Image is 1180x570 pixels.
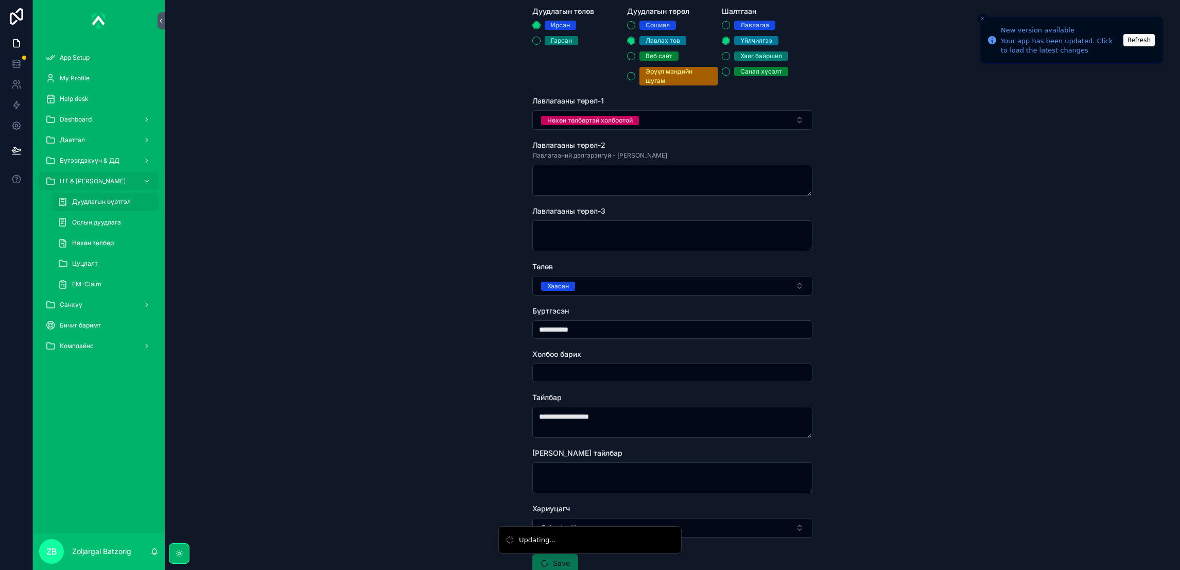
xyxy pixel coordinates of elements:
[33,41,165,369] div: scrollable content
[1001,37,1120,55] div: Your app has been updated. Click to load the latest changes
[51,254,159,273] a: Цуцлалт
[646,36,680,45] div: Лавлах төв
[39,48,159,67] a: App Setup
[72,218,121,227] span: Ослын дуудлага
[60,301,82,309] span: Санхүү
[51,275,159,293] a: EM-Claim
[532,110,812,130] button: Select Button
[532,141,605,149] span: Лавлагааны төрөл-2
[646,67,712,85] div: Эрүүл мэндийн шугам
[60,74,90,82] span: My Profile
[39,110,159,129] a: Dashboard
[1001,25,1120,36] div: New version available
[551,21,570,30] div: Ирсэн
[646,21,670,30] div: Сошиал
[60,157,119,165] span: Бүтээгдэхүүн & ДД
[72,198,131,206] span: Дуудлагын бүртгэл
[532,151,667,160] span: Лавлагааний дэлгэрэнгүй - [PERSON_NAME]
[60,177,126,185] span: НТ & [PERSON_NAME]
[51,193,159,211] a: Дуудлагын бүртгэл
[46,545,57,558] span: ZB
[39,296,159,314] a: Санхүү
[740,36,772,45] div: Үйлчилгээ
[60,54,90,62] span: App Setup
[1123,34,1155,46] button: Refresh
[740,51,782,61] div: Хаяг байршил
[532,393,562,402] span: Тайлбар
[60,115,92,124] span: Dashboard
[39,151,159,170] a: Бүтээгдэхүүн & ДД
[532,276,812,296] button: Select Button
[60,342,94,350] span: Комплайнс
[551,36,572,45] div: Гарсан
[60,136,85,144] span: Даатгал
[532,206,605,215] span: Лавлагааны төрөл-3
[532,7,594,15] span: Дуудлагын төлөв
[39,316,159,335] a: Бичиг баримт
[72,280,101,288] span: EM-Claim
[39,337,159,355] a: Комплайнс
[646,51,672,61] div: Веб сайт
[39,69,159,88] a: My Profile
[39,90,159,108] a: Help desk
[72,239,114,247] span: Нөхөн төлбөр
[532,448,622,457] span: [PERSON_NAME] тайлбар
[740,67,782,76] div: Санал хүсэлт
[51,213,159,232] a: Ослын дуудлага
[722,7,756,15] span: Шалтгаан
[532,518,812,538] button: Select Button
[60,95,89,103] span: Help desk
[519,535,556,545] div: Updating...
[977,13,987,24] button: Close toast
[51,234,159,252] a: Нөхөн төлбөр
[60,321,101,330] span: Бичиг баримт
[547,116,633,125] div: Нөхөн төлбөртэй холбоотой
[39,172,159,191] a: НТ & [PERSON_NAME]
[92,12,106,29] img: App logo
[547,282,569,291] div: Хаасан
[532,96,604,105] span: Лавлагааны төрөл-1
[627,7,689,15] span: Дуудлагын төрөл
[39,131,159,149] a: Даатгал
[532,306,569,315] span: Бүртгэсэн
[532,350,581,358] span: Холбоо барих
[740,21,769,30] div: Лавлагаа
[72,546,131,557] p: Zoljargal Batzorig
[72,260,98,268] span: Цуцлалт
[532,262,553,271] span: Төлөв
[532,504,570,513] span: Хариуцагч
